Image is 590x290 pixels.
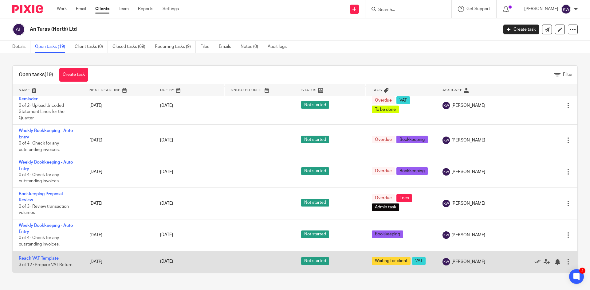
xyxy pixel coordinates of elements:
span: [DATE] [160,138,173,142]
a: Create task [503,25,539,34]
td: [DATE] [83,219,154,251]
span: 0 of 4 · Check for any outstanding invoices. [19,141,60,152]
p: [PERSON_NAME] [524,6,558,12]
span: Status [301,88,317,92]
td: [DATE] [83,188,154,219]
img: svg%3E [442,168,450,176]
span: Admin task [372,203,399,211]
a: Weekly Bookkeeping - Auto Entry [19,223,73,234]
span: (19) [45,72,53,77]
span: 0 of 3 · Review transaction volumes [19,204,69,215]
span: [DATE] [160,170,173,174]
span: Snoozed Until [231,88,263,92]
span: 0 of 2 · Upload Uncoded Statement Lines for the Quarter [19,103,65,120]
span: [PERSON_NAME] [451,102,485,109]
a: Files [200,41,214,53]
span: Not started [301,257,329,265]
span: [DATE] [160,103,173,108]
span: VAT [396,96,410,104]
span: To be done [372,106,399,113]
h1: Open tasks [19,72,53,78]
span: Overdue [372,136,395,143]
img: svg%3E [442,258,450,265]
span: [PERSON_NAME] [451,137,485,143]
span: Get Support [466,7,490,11]
img: svg%3E [442,231,450,239]
img: Pixie [12,5,43,13]
span: Not started [301,230,329,238]
div: 2 [579,268,585,274]
span: Bookkeeping [372,230,403,238]
td: [DATE] [83,125,154,156]
span: Not started [301,167,329,175]
a: Weekly Bookkeeping - Auto Entry [19,129,73,139]
a: Team [119,6,129,12]
td: [DATE] [83,156,154,188]
a: Settings [163,6,179,12]
a: Bookkeeping Proposal Review [19,192,63,202]
td: [DATE] [83,251,154,273]
a: Closed tasks (69) [112,41,150,53]
span: Bookkeeping [396,136,428,143]
a: Notes (0) [241,41,263,53]
span: Filter [563,72,573,77]
a: Emails [219,41,236,53]
a: Reports [138,6,153,12]
a: Clients [95,6,109,12]
span: [PERSON_NAME] [451,200,485,207]
img: svg%3E [442,102,450,109]
input: Search [378,7,433,13]
img: svg%3E [442,200,450,207]
span: Not started [301,136,329,143]
span: Overdue [372,167,395,175]
img: svg%3E [561,4,571,14]
span: 0 of 4 · Check for any outstanding invoices. [19,236,60,247]
span: [PERSON_NAME] [451,232,485,238]
img: svg%3E [442,137,450,144]
img: svg%3E [12,23,25,36]
span: Fees [396,194,412,202]
a: Reach VAT Template [19,256,59,261]
span: Overdue [372,194,395,202]
span: Not started [301,199,329,207]
a: Open tasks (19) [35,41,70,53]
h2: An Turas (North) Ltd [30,26,401,33]
a: Recurring tasks (9) [155,41,196,53]
a: Mark as done [534,259,544,265]
span: Tags [372,88,382,92]
span: [DATE] [160,260,173,264]
span: Waiting for client [372,257,411,265]
span: Not started [301,101,329,109]
span: VAT [412,257,426,265]
a: Client tasks (0) [75,41,108,53]
span: Overdue [372,96,395,104]
a: Details [12,41,30,53]
span: [PERSON_NAME] [451,259,485,265]
span: Bookkeeping [396,167,428,175]
a: Audit logs [268,41,291,53]
a: Email [76,6,86,12]
span: [DATE] [160,201,173,206]
a: Create task [59,68,88,82]
span: 3 of 12 · Prepare VAT Return [19,263,73,267]
span: 0 of 4 · Check for any outstanding invoices. [19,173,60,184]
a: Work [57,6,67,12]
span: [PERSON_NAME] [451,169,485,175]
span: [DATE] [160,233,173,237]
a: Weekly Bookkeeping - Auto Entry [19,160,73,171]
td: [DATE] [83,87,154,125]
